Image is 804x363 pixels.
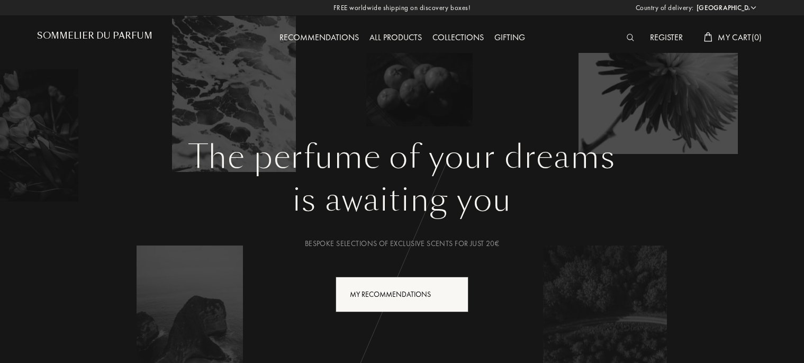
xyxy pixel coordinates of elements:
[627,34,635,41] img: search_icn_white.svg
[427,31,489,45] div: Collections
[45,176,760,224] div: is awaiting you
[442,283,464,304] div: animation
[364,32,427,43] a: All products
[37,31,152,45] a: Sommelier du Parfum
[37,31,152,41] h1: Sommelier du Parfum
[328,277,476,312] a: My Recommendationsanimation
[336,277,468,312] div: My Recommendations
[274,31,364,45] div: Recommendations
[489,31,530,45] div: Gifting
[704,32,712,42] img: cart_white.svg
[364,31,427,45] div: All products
[427,32,489,43] a: Collections
[45,138,760,176] h1: The perfume of your dreams
[645,31,688,45] div: Register
[489,32,530,43] a: Gifting
[718,32,762,43] span: My Cart ( 0 )
[45,238,760,249] div: Bespoke selections of exclusive scents for just 20€
[274,32,364,43] a: Recommendations
[636,3,694,13] span: Country of delivery:
[645,32,688,43] a: Register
